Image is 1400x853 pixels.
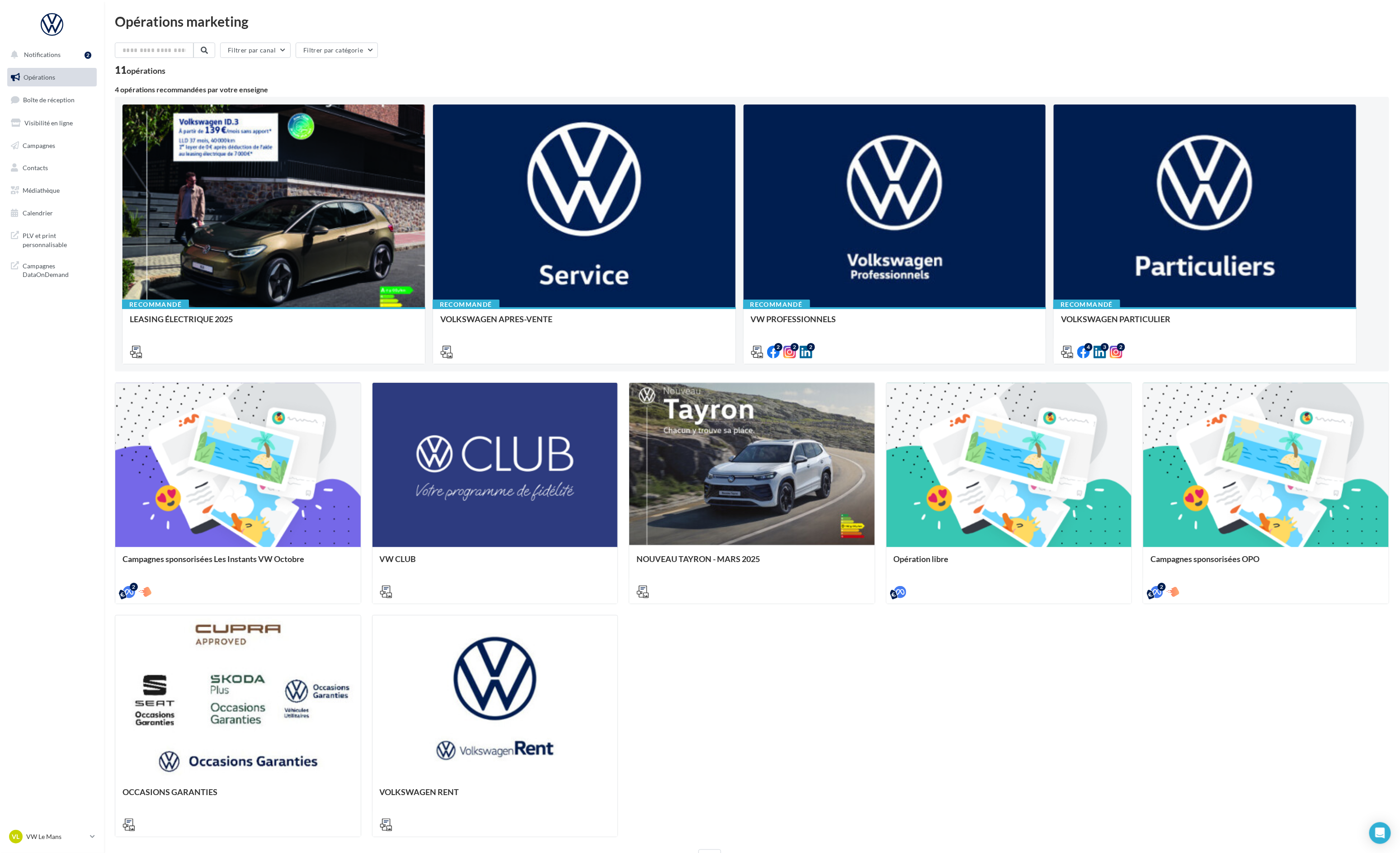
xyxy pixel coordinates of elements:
div: Campagnes sponsorisées Les Instants VW Octobre [123,554,354,572]
div: VW CLUB [380,554,611,572]
div: LEASING ÉLECTRIQUE 2025 [130,315,418,333]
a: Médiathèque [5,181,99,200]
div: Opération libre [894,554,1125,572]
span: Opérations [24,73,55,81]
div: Opérations marketing [115,14,1389,28]
div: OCCASIONS GARANTIES [123,787,354,805]
div: 4 opérations recommandées par votre enseigne [115,86,1389,93]
a: VL VW Le Mans [7,828,97,845]
span: Contacts [23,164,48,172]
div: VOLKSWAGEN RENT [380,787,611,805]
div: 3 [1101,343,1109,351]
div: Recommandé [1053,300,1120,310]
span: Notifications [24,51,61,58]
div: opérations [127,67,165,75]
button: Filtrer par canal [220,43,291,58]
div: 2 [1158,583,1166,591]
a: Campagnes DataOnDemand [5,256,99,283]
span: PLV et print personnalisable [23,229,93,249]
div: VW PROFESSIONNELS [751,315,1039,333]
a: Visibilité en ligne [5,114,99,133]
div: 2 [791,343,799,351]
span: Campagnes [23,141,55,149]
button: Notifications 2 [5,45,95,64]
p: VW Le Mans [26,832,86,841]
a: Calendrier [5,204,99,223]
a: Campagnes [5,136,99,155]
div: Recommandé [122,300,189,310]
button: Filtrer par catégorie [296,43,378,58]
div: 2 [1117,343,1125,351]
a: Contacts [5,158,99,177]
div: Open Intercom Messenger [1369,822,1391,844]
div: Recommandé [433,300,500,310]
a: Boîte de réception [5,90,99,110]
div: 2 [130,583,138,591]
div: 4 [1084,343,1093,351]
span: Visibilité en ligne [24,119,73,127]
a: PLV et print personnalisable [5,226,99,253]
span: Médiathèque [23,186,60,194]
div: NOUVEAU TAYRON - MARS 2025 [636,554,867,572]
a: Opérations [5,68,99,87]
div: Campagnes sponsorisées OPO [1150,554,1381,572]
div: 2 [807,343,815,351]
span: Calendrier [23,209,53,217]
div: VOLKSWAGEN PARTICULIER [1061,315,1349,333]
span: Campagnes DataOnDemand [23,260,93,279]
span: Boîte de réception [23,96,75,104]
span: VL [12,832,20,841]
div: 11 [115,65,165,75]
div: VOLKSWAGEN APRES-VENTE [440,315,728,333]
div: Recommandé [743,300,810,310]
div: 2 [774,343,782,351]
div: 2 [85,52,91,59]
